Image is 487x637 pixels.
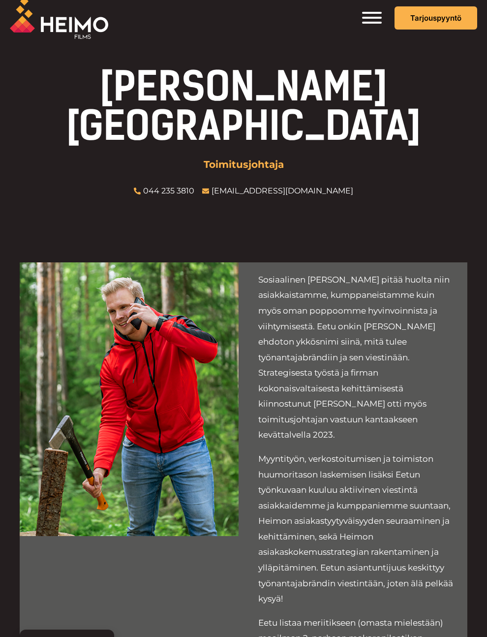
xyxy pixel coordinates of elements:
[20,67,467,146] h1: [PERSON_NAME][GEOGRAPHIC_DATA]
[362,12,382,24] button: Toggle Menu
[354,8,390,28] aside: Header Widget 1
[204,156,284,174] span: Toimitusjohtaja
[258,272,457,443] p: Sosiaalinen [PERSON_NAME] pitää huolta niin asiakkaistamme, kumppaneistamme kuin myös oman poppoo...
[258,451,457,607] p: Myyntityön, verkostoitumisen ja toimiston huumoritason laskemisen lisäksi Eetun työnkuvaan kuuluu...
[212,186,353,195] a: [EMAIL_ADDRESS][DOMAIN_NAME]
[143,186,194,195] a: 044 235 3810
[395,6,477,30] a: Tarjouspyyntö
